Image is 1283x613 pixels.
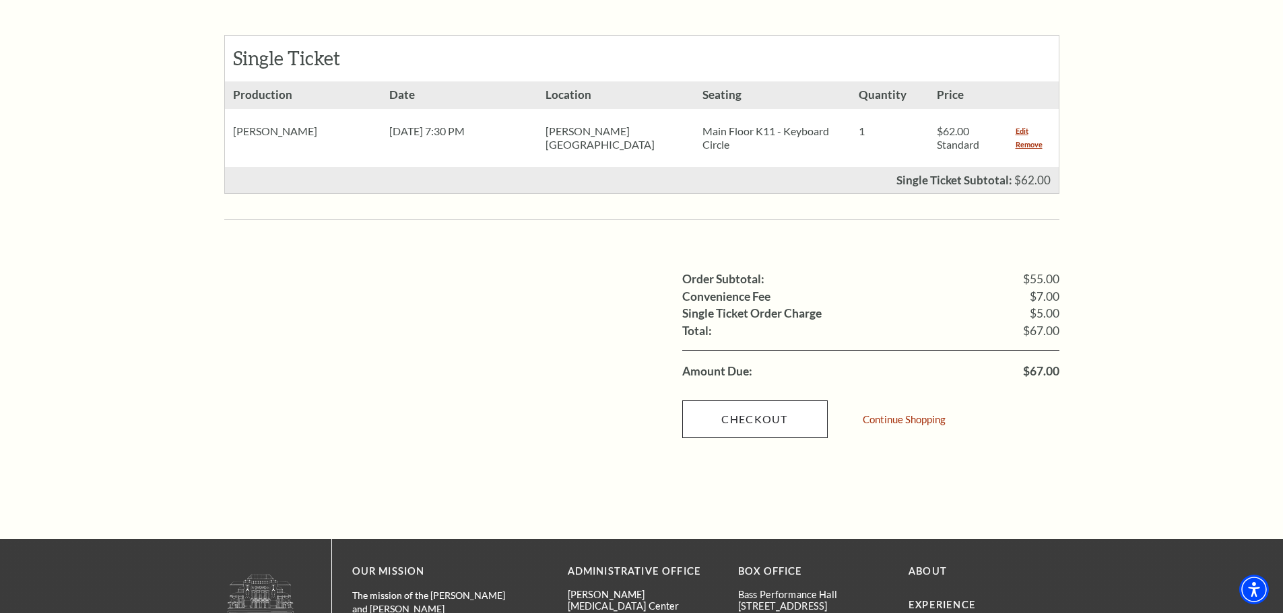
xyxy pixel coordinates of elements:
[381,109,537,153] div: [DATE] 7:30 PM
[929,81,1007,109] h3: Price
[682,365,752,377] label: Amount Due:
[682,400,828,438] a: Checkout
[225,109,381,153] div: [PERSON_NAME]
[694,81,851,109] h3: Seating
[568,589,718,612] p: [PERSON_NAME][MEDICAL_DATA] Center
[896,174,1012,186] p: Single Ticket Subtotal:
[682,325,712,337] label: Total:
[738,563,888,580] p: BOX OFFICE
[738,600,888,612] p: [STREET_ADDRESS]
[702,124,843,151] p: Main Floor K11 - Keyboard Circle
[546,124,655,151] span: [PERSON_NAME][GEOGRAPHIC_DATA]
[537,81,694,109] h3: Location
[682,273,764,285] label: Order Subtotal:
[568,563,718,580] p: Administrative Office
[1014,173,1051,187] span: $62.00
[1023,365,1059,377] span: $67.00
[1030,308,1059,320] span: $5.00
[352,563,521,580] p: OUR MISSION
[738,589,888,600] p: Bass Performance Hall
[937,124,979,151] span: $62.00 Standard
[863,414,946,425] a: Continue Shopping
[1239,575,1269,604] div: Accessibility Menu
[682,291,770,303] label: Convenience Fee
[233,47,381,70] h2: Single Ticket
[1030,291,1059,303] span: $7.00
[1023,273,1059,285] span: $55.00
[859,124,921,138] p: 1
[1016,124,1028,138] a: Edit
[225,81,381,109] h3: Production
[1016,138,1043,151] a: Remove
[1023,325,1059,337] span: $67.00
[909,599,976,610] a: Experience
[381,81,537,109] h3: Date
[909,565,947,577] a: About
[851,81,929,109] h3: Quantity
[682,308,822,320] label: Single Ticket Order Charge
